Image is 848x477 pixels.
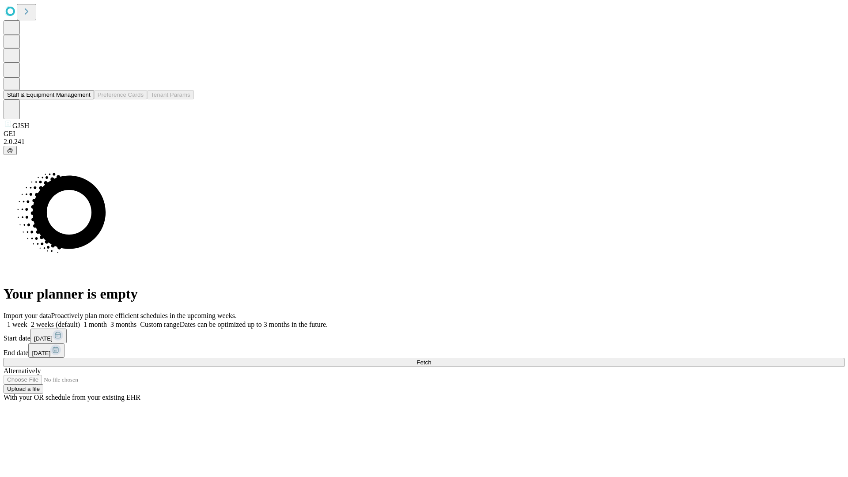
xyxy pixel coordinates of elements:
span: [DATE] [34,335,53,342]
span: 1 month [83,321,107,328]
div: End date [4,343,844,358]
div: Start date [4,329,844,343]
span: 3 months [110,321,136,328]
span: GJSH [12,122,29,129]
div: GEI [4,130,844,138]
span: 2 weeks (default) [31,321,80,328]
span: With your OR schedule from your existing EHR [4,394,140,401]
button: Staff & Equipment Management [4,90,94,99]
button: @ [4,146,17,155]
span: Proactively plan more efficient schedules in the upcoming weeks. [51,312,237,319]
button: Preference Cards [94,90,147,99]
button: Fetch [4,358,844,367]
span: Import your data [4,312,51,319]
span: Alternatively [4,367,41,375]
button: [DATE] [28,343,64,358]
span: Custom range [140,321,179,328]
span: @ [7,147,13,154]
button: [DATE] [30,329,67,343]
span: 1 week [7,321,27,328]
h1: Your planner is empty [4,286,844,302]
div: 2.0.241 [4,138,844,146]
span: Fetch [416,359,431,366]
button: Upload a file [4,384,43,394]
button: Tenant Params [147,90,194,99]
span: Dates can be optimized up to 3 months in the future. [180,321,328,328]
span: [DATE] [32,350,50,356]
